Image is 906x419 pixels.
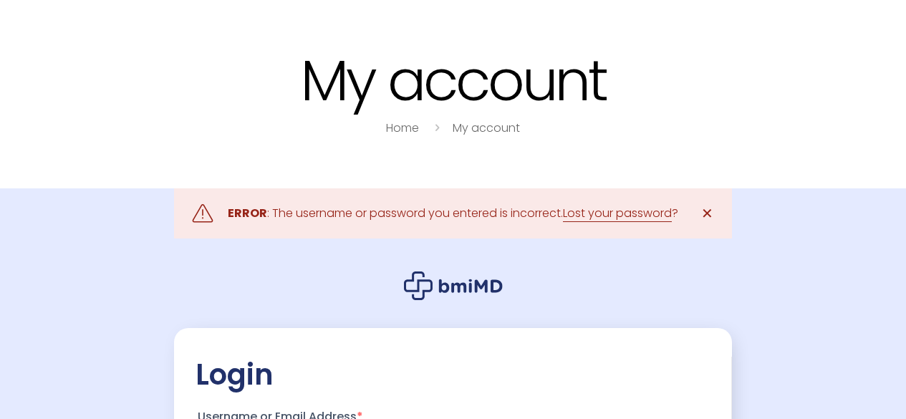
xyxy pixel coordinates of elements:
h1: My account [2,50,905,111]
strong: ERROR [228,205,267,221]
h2: Login [196,357,710,392]
a: ✕ [693,199,721,228]
a: Home [386,120,419,136]
a: My account [453,120,520,136]
a: Lost your password [563,205,672,222]
span: ✕ [701,203,713,223]
div: : The username or password you entered is incorrect. ? [228,203,678,223]
i: breadcrumbs separator [429,120,445,136]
